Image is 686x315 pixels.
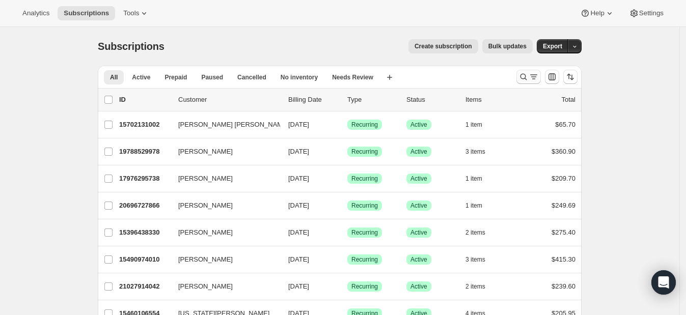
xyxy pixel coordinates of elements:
[288,228,309,236] span: [DATE]
[408,39,478,53] button: Create subscription
[119,145,575,159] div: 19788529978[PERSON_NAME][DATE]SuccessRecurringSuccessActive3 items$360.90
[288,282,309,290] span: [DATE]
[178,227,233,238] span: [PERSON_NAME]
[172,170,274,187] button: [PERSON_NAME]
[98,41,164,52] span: Subscriptions
[22,9,49,17] span: Analytics
[164,73,187,81] span: Prepaid
[119,254,170,265] p: 15490974010
[119,174,170,184] p: 17976295738
[119,198,575,213] div: 20696727866[PERSON_NAME][DATE]SuccessRecurringSuccessActive1 item$249.69
[351,282,378,291] span: Recurring
[406,95,457,105] p: Status
[347,95,398,105] div: Type
[562,95,575,105] p: Total
[545,70,559,84] button: Customize table column order and visibility
[552,148,575,155] span: $360.90
[465,145,497,159] button: 3 items
[415,42,472,50] span: Create subscription
[351,202,378,210] span: Recurring
[119,227,170,238] p: 15396438330
[178,120,289,130] span: [PERSON_NAME] [PERSON_NAME]
[172,251,274,268] button: [PERSON_NAME]
[465,171,493,186] button: 1 item
[351,175,378,183] span: Recurring
[410,255,427,264] span: Active
[465,198,493,213] button: 1 item
[465,202,482,210] span: 1 item
[117,6,155,20] button: Tools
[651,270,676,295] div: Open Intercom Messenger
[178,254,233,265] span: [PERSON_NAME]
[119,281,170,292] p: 21027914042
[552,282,575,290] span: $239.60
[178,201,233,211] span: [PERSON_NAME]
[465,121,482,129] span: 1 item
[465,118,493,132] button: 1 item
[590,9,604,17] span: Help
[119,95,575,105] div: IDCustomerBilling DateTypeStatusItemsTotal
[516,70,541,84] button: Search and filter results
[623,6,670,20] button: Settings
[552,255,575,263] span: $415.30
[178,147,233,157] span: [PERSON_NAME]
[237,73,266,81] span: Cancelled
[465,95,516,105] div: Items
[351,228,378,237] span: Recurring
[351,255,378,264] span: Recurring
[639,9,664,17] span: Settings
[119,171,575,186] div: 17976295738[PERSON_NAME][DATE]SuccessRecurringSuccessActive1 item$209.70
[178,281,233,292] span: [PERSON_NAME]
[552,228,575,236] span: $275.40
[410,202,427,210] span: Active
[288,95,339,105] p: Billing Date
[119,147,170,157] p: 19788529978
[281,73,318,81] span: No inventory
[172,197,274,214] button: [PERSON_NAME]
[172,224,274,241] button: [PERSON_NAME]
[381,70,398,84] button: Create new view
[574,6,620,20] button: Help
[552,202,575,209] span: $249.69
[288,148,309,155] span: [DATE]
[555,121,575,128] span: $65.70
[64,9,109,17] span: Subscriptions
[332,73,373,81] span: Needs Review
[410,148,427,156] span: Active
[351,121,378,129] span: Recurring
[410,121,427,129] span: Active
[119,225,575,240] div: 15396438330[PERSON_NAME][DATE]SuccessRecurringSuccessActive2 items$275.40
[288,121,309,128] span: [DATE]
[465,255,485,264] span: 3 items
[16,6,56,20] button: Analytics
[465,148,485,156] span: 3 items
[178,95,280,105] p: Customer
[351,148,378,156] span: Recurring
[119,279,575,294] div: 21027914042[PERSON_NAME][DATE]SuccessRecurringSuccessActive2 items$239.60
[119,118,575,132] div: 15702131002[PERSON_NAME] [PERSON_NAME][DATE]SuccessRecurringSuccessActive1 item$65.70
[488,42,527,50] span: Bulk updates
[172,144,274,160] button: [PERSON_NAME]
[543,42,562,50] span: Export
[288,202,309,209] span: [DATE]
[58,6,115,20] button: Subscriptions
[552,175,575,182] span: $209.70
[465,175,482,183] span: 1 item
[482,39,533,53] button: Bulk updates
[410,175,427,183] span: Active
[288,175,309,182] span: [DATE]
[110,73,118,81] span: All
[119,95,170,105] p: ID
[537,39,568,53] button: Export
[119,120,170,130] p: 15702131002
[123,9,139,17] span: Tools
[201,73,223,81] span: Paused
[288,255,309,263] span: [DATE]
[465,252,497,267] button: 3 items
[178,174,233,184] span: [PERSON_NAME]
[410,228,427,237] span: Active
[465,228,485,237] span: 2 items
[119,201,170,211] p: 20696727866
[465,279,497,294] button: 2 items
[410,282,427,291] span: Active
